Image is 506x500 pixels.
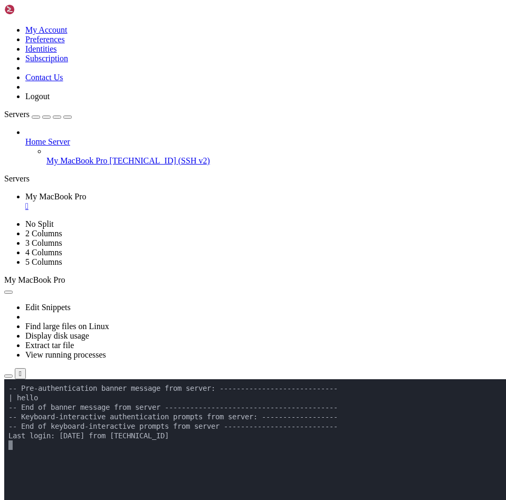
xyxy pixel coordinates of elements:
span: Home Server [25,137,70,146]
div:  [19,370,22,378]
a: No Split [25,219,54,228]
a: Find large files on Linux [25,322,109,331]
a: Subscription [25,54,68,63]
li: Home Server [25,128,502,166]
x-row: -- End of banner message from server ----------------------------------------- [4,23,370,33]
a: Identities [25,44,57,53]
a: My MacBook Pro [25,192,502,211]
x-row: -- End of keyboard-interactive prompts from server --------------------------- [4,42,370,52]
a: 3 Columns [25,238,62,247]
div: Servers [4,174,502,184]
a: Home Server [25,137,502,147]
a: Extract tar file [25,341,74,350]
x-row: -- Pre-authentication banner message from server: ---------------------------- [4,4,370,14]
img: Shellngn [4,4,65,15]
div: (0, 6) [4,61,8,71]
x-row: -- Keyboard-interactive authentication prompts from server: ------------------ [4,33,370,42]
a: 5 Columns [25,257,62,266]
button:  [15,368,26,379]
a: 2 Columns [25,229,62,238]
a: Logout [25,92,50,101]
li: My MacBook Pro [TECHNICAL_ID] (SSH v2) [46,147,502,166]
a: View running processes [25,350,106,359]
a: Edit Snippets [25,303,71,312]
span: Servers [4,110,30,119]
span: My MacBook Pro [4,275,65,284]
a: 4 Columns [25,248,62,257]
a: Contact Us [25,73,63,82]
x-row: | hello [4,14,370,23]
a:  [25,201,502,211]
a: Preferences [25,35,65,44]
a: My Account [25,25,68,34]
a: Display disk usage [25,331,89,340]
x-row: Last login: [DATE] from [TECHNICAL_ID] [4,52,370,61]
a: My MacBook Pro [TECHNICAL_ID] (SSH v2) [46,156,502,166]
a: Servers [4,110,72,119]
span: [TECHNICAL_ID] (SSH v2) [110,156,210,165]
span: My MacBook Pro [46,156,108,165]
span: My MacBook Pro [25,192,87,201]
